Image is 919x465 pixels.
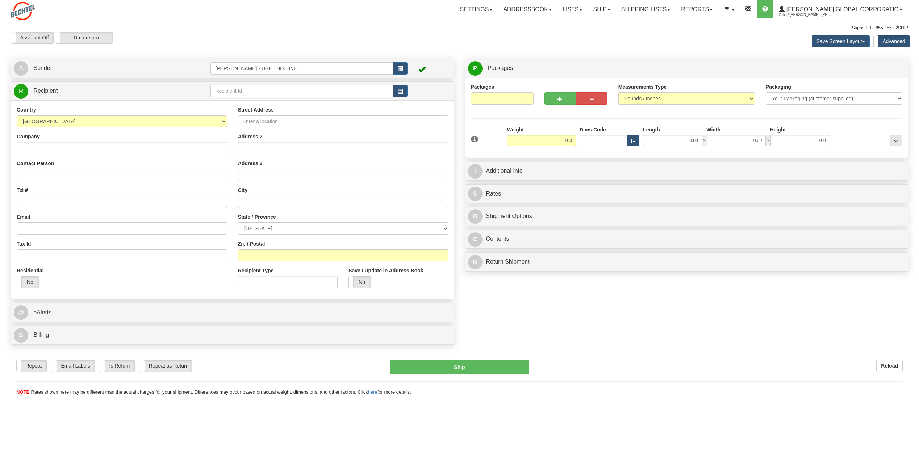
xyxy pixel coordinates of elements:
a: Addressbook [498,0,557,18]
a: R Recipient [14,84,189,99]
label: Length [643,126,660,133]
label: Advanced [874,35,910,47]
span: S [14,61,28,76]
span: P [468,61,483,76]
iframe: chat widget [902,196,918,269]
a: [PERSON_NAME] Global Corporatio 2553 / [PERSON_NAME], [PERSON_NAME] [773,0,908,18]
a: @ eAlerts [14,305,451,320]
label: Tel # [17,187,28,194]
a: RReturn Shipment [468,255,906,269]
label: Email [17,213,30,221]
span: $ [468,187,483,201]
label: Recipient Type [238,267,274,274]
input: Enter a location [238,115,448,127]
input: Recipient Id [210,85,393,97]
label: Height [770,126,786,133]
label: Residential [17,267,44,274]
label: Zip / Postal [238,240,265,247]
label: Country [17,106,36,113]
label: Street Address [238,106,274,113]
span: C [468,232,483,247]
input: Sender Id [210,62,393,75]
label: Tax Id [17,240,31,247]
label: Is Return [100,360,134,372]
span: O [468,209,483,224]
div: Rates shown here may be different than the actual charges for your shipment. Differences may occu... [11,389,908,396]
button: Reload [876,360,903,372]
label: Packages [471,83,494,91]
a: Shipping lists [616,0,676,18]
label: Repeat as Return [140,360,192,372]
span: x [702,135,707,146]
label: No [349,276,371,288]
span: R [468,255,483,269]
span: NOTE: [16,389,31,395]
a: Ship [588,0,615,18]
label: No [17,276,39,288]
label: State / Province [238,213,276,221]
span: Sender [33,65,52,71]
label: Email Labels [52,360,95,372]
label: Measurements Type [618,83,667,91]
span: I [468,164,483,179]
a: Reports [676,0,718,18]
span: B [14,328,28,343]
a: IAdditional Info [468,164,906,179]
label: Width [706,126,720,133]
div: Support: 1 - 855 - 55 - 2SHIP [11,25,908,31]
a: B Billing [14,328,451,343]
label: Weight [507,126,524,133]
a: here [368,389,377,395]
div: ... [890,135,902,146]
span: x [766,135,771,146]
span: R [14,84,28,99]
span: Billing [33,332,49,338]
label: Save / Update in Address Book [348,267,423,274]
a: $Rates [468,187,906,201]
a: OShipment Options [468,209,906,224]
label: Contact Person [17,160,54,167]
label: Repeat [17,360,46,372]
label: City [238,187,247,194]
a: S Sender [14,61,210,76]
span: Packages [488,65,513,71]
button: Ship [390,360,529,374]
span: @ [14,305,28,320]
label: Address 2 [238,133,263,140]
span: 2553 / [PERSON_NAME], [PERSON_NAME] [779,11,833,18]
a: CContents [468,232,906,247]
label: Assistant Off [11,32,53,43]
label: Address 3 [238,160,263,167]
b: Reload [881,363,898,369]
span: Recipient [33,88,58,94]
label: Dims Code [580,126,606,133]
span: [PERSON_NAME] Global Corporatio [785,6,899,12]
label: Company [17,133,40,140]
a: P Packages [468,61,906,76]
label: Do a return [55,32,113,43]
span: eAlerts [33,309,51,315]
a: Settings [454,0,498,18]
span: 1 [471,136,479,142]
label: Packaging [766,83,791,91]
button: Save Screen Layout [812,35,870,47]
a: Lists [557,0,588,18]
img: logo2553.jpg [11,2,35,20]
